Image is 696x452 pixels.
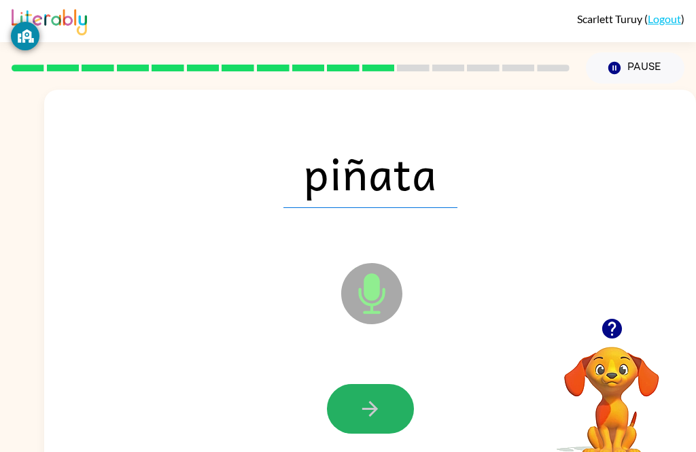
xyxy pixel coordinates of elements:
a: Logout [648,12,681,25]
div: ( ) [577,12,684,25]
img: Literably [12,5,87,35]
button: GoGuardian Privacy Information [11,22,39,50]
button: Pause [586,52,684,84]
span: Scarlett Turuy [577,12,644,25]
span: piñata [283,137,457,208]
